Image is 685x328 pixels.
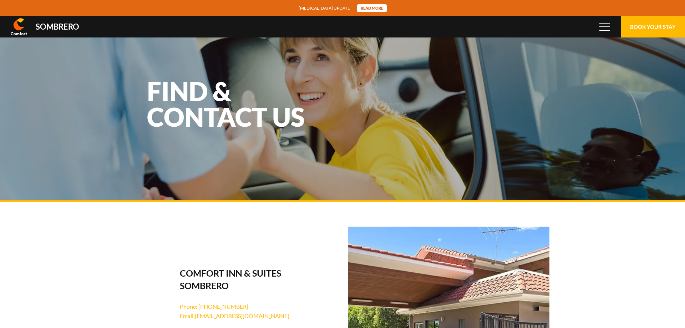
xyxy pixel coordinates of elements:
span: [MEDICAL_DATA] update [299,5,350,11]
a: Email Comfort Inn & Suites Sombrero [180,312,289,319]
span: Menu [599,23,610,31]
button: Book Your Stay [621,16,685,37]
button: Menu [594,16,615,37]
h1: Find & Contact Us [147,78,343,130]
a: Phone: [PHONE_NUMBER] [180,303,248,310]
h2: Comfort Inn & Suites Sombrero [180,267,293,292]
img: Comfort Inn & Suites Sombrero [11,18,27,35]
div: Sombrero [36,23,79,31]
